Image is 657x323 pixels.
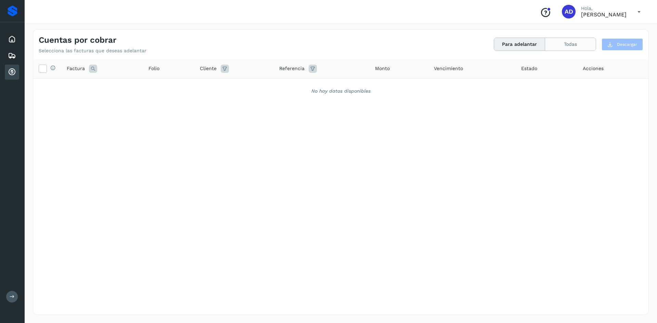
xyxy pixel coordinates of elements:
div: No hay datos disponibles [42,88,640,95]
span: Acciones [583,65,604,72]
button: Descargar [602,38,643,51]
span: Cliente [200,65,217,72]
div: Cuentas por cobrar [5,65,19,80]
p: Hola, [581,5,627,11]
div: Inicio [5,32,19,47]
button: Todas [545,38,596,51]
h4: Cuentas por cobrar [39,35,116,45]
span: Estado [521,65,537,72]
div: Embarques [5,48,19,63]
span: Monto [375,65,390,72]
span: Referencia [279,65,305,72]
p: Selecciona las facturas que deseas adelantar [39,48,146,54]
span: Folio [149,65,159,72]
span: Factura [67,65,85,72]
span: Descargar [617,41,637,48]
button: Para adelantar [494,38,545,51]
p: ANGELICA DOMINGUEZ HERNANDEZ [581,11,627,18]
span: Vencimiento [434,65,463,72]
